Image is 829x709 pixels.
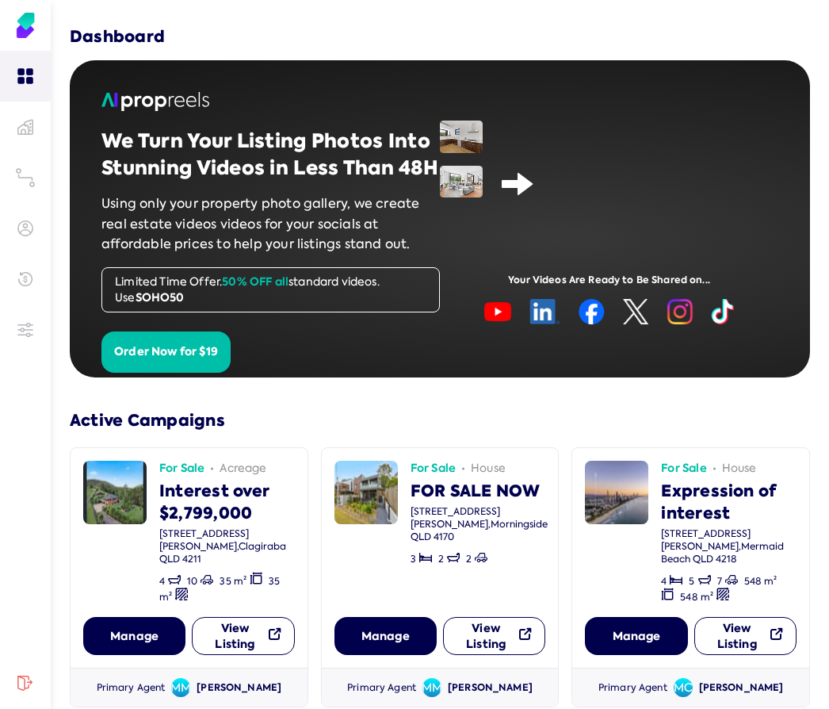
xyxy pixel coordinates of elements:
div: Primary Agent [97,681,166,695]
img: image [484,299,734,324]
p: Using only your property photo gallery, we create real estate videos videos for your socials at a... [101,194,440,255]
div: FOR SALE NOW [411,477,548,502]
div: [PERSON_NAME] [197,681,281,695]
div: [STREET_ADDRESS][PERSON_NAME] , Morningside QLD 4170 [411,505,548,543]
img: image [440,166,483,198]
span: 2 [466,553,472,565]
div: Limited Time Offer. standard videos. Use [101,267,440,312]
button: View Listing [443,617,545,655]
span: house [471,461,506,477]
span: 548 m² [744,575,777,588]
h3: Dashboard [70,25,165,48]
img: image [83,461,147,524]
a: Order Now for $19 [101,343,231,359]
button: View Listing [694,617,797,655]
div: Primary Agent [598,681,667,695]
span: Avatar of Mariaan Moolman [422,678,441,697]
span: SOHO50 [136,289,185,305]
span: 2 [438,553,444,565]
h2: We Turn Your Listing Photos Into Stunning Videos in Less Than 48H [101,128,440,181]
span: 10 [187,575,197,588]
span: Avatar of Mark Collyer [674,678,693,697]
span: For Sale [159,461,204,477]
img: image [440,121,483,153]
button: Manage [585,617,687,655]
span: 50% OFF all [222,274,288,289]
div: [STREET_ADDRESS][PERSON_NAME] , Mermaid Beach QLD 4218 [661,527,797,565]
span: acreage [220,461,266,477]
iframe: Demo [552,121,778,247]
div: Interest over $2,799,000 [159,477,295,524]
span: 548 m² [680,591,713,604]
button: Manage [83,617,185,655]
span: MM [171,678,190,697]
span: For Sale [661,461,706,477]
button: Manage [334,617,437,655]
span: For Sale [411,461,456,477]
div: Primary Agent [347,681,416,695]
button: View Listing [192,617,294,655]
div: [PERSON_NAME] [448,681,533,695]
div: Expression of interest [661,477,797,524]
button: Order Now for $19 [101,332,231,373]
span: MC [674,678,693,697]
span: Avatar of Mariaan Moolman [171,678,190,697]
span: house [722,461,757,477]
h3: Active Campaigns [70,409,810,431]
div: [PERSON_NAME] [699,681,784,695]
span: 35 m² [220,575,246,588]
span: 5 [689,575,694,588]
span: 3 [411,553,416,565]
img: image [585,461,648,524]
span: 4 [661,575,667,588]
span: MM [422,678,441,697]
span: 4 [159,575,165,588]
div: Your Videos Are Ready to Be Shared on... [440,274,778,287]
div: [STREET_ADDRESS][PERSON_NAME] , Clagiraba QLD 4211 [159,527,295,565]
span: 7 [717,575,722,588]
img: image [334,461,398,524]
img: Soho Agent Portal Home [13,13,38,38]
